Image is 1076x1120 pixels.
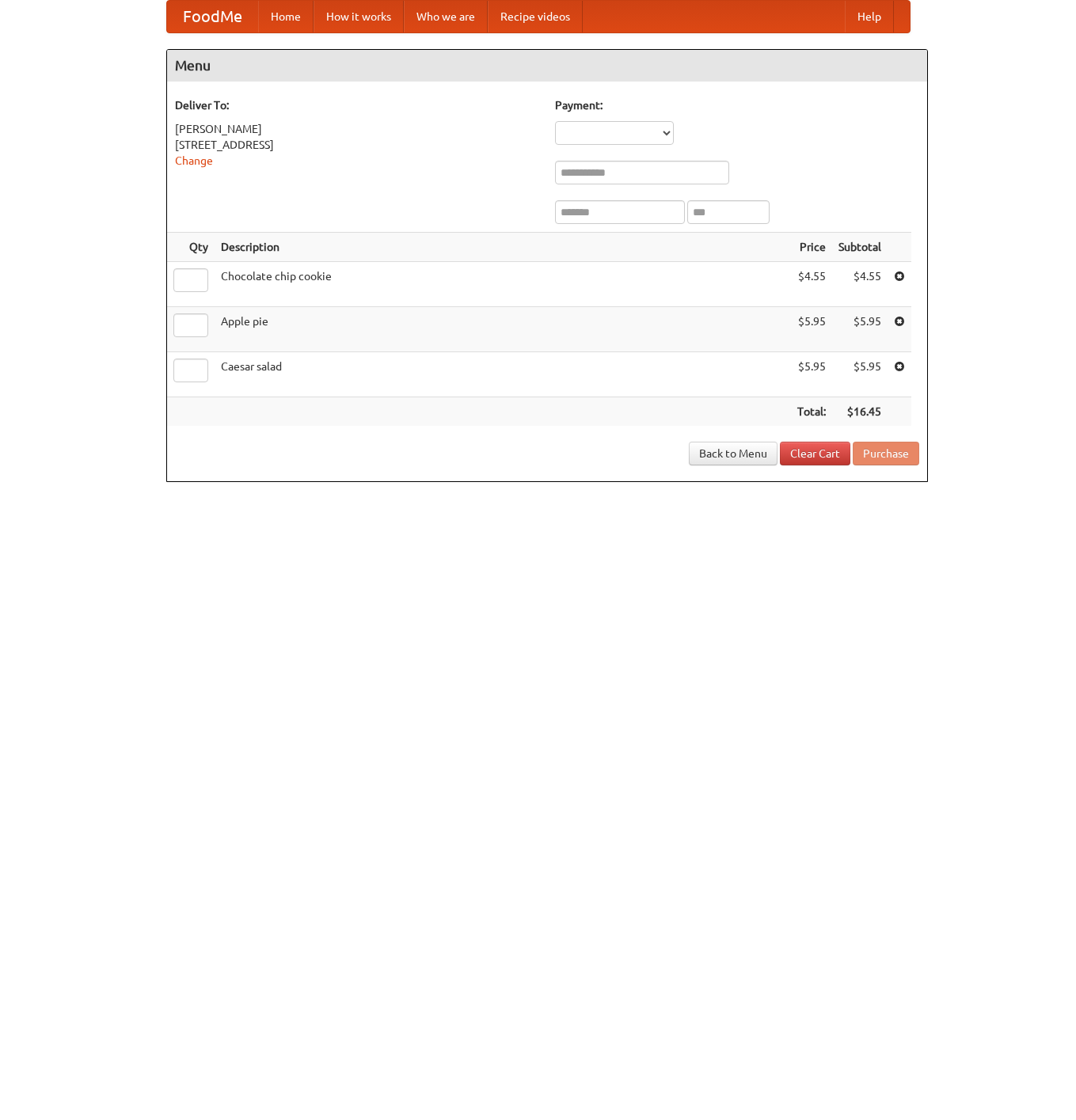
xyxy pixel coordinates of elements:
[404,1,488,32] a: Who we are
[791,262,832,307] td: $4.55
[555,97,919,113] h5: Payment:
[791,397,832,427] th: Total:
[832,233,888,262] th: Subtotal
[175,97,539,113] h5: Deliver To:
[215,352,791,397] td: Caesar salad
[791,233,832,262] th: Price
[488,1,583,32] a: Recipe videos
[258,1,314,32] a: Home
[832,262,888,307] td: $4.55
[832,352,888,397] td: $5.95
[175,137,539,153] div: [STREET_ADDRESS]
[215,307,791,352] td: Apple pie
[791,352,832,397] td: $5.95
[832,307,888,352] td: $5.95
[853,442,919,465] button: Purchase
[175,154,213,167] a: Change
[167,50,927,82] h4: Menu
[167,1,258,32] a: FoodMe
[175,121,539,137] div: [PERSON_NAME]
[689,442,778,465] a: Back to Menu
[314,1,404,32] a: How it works
[780,442,850,465] a: Clear Cart
[167,233,215,262] th: Qty
[845,1,894,32] a: Help
[215,233,791,262] th: Description
[832,397,888,427] th: $16.45
[791,307,832,352] td: $5.95
[215,262,791,307] td: Chocolate chip cookie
